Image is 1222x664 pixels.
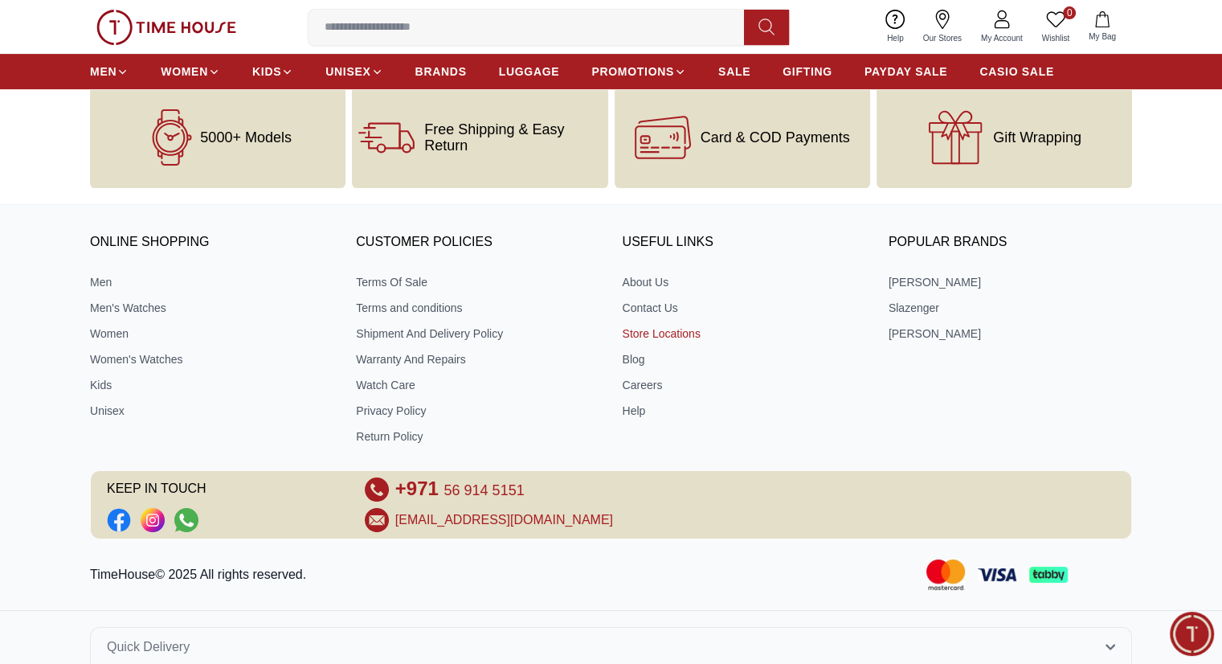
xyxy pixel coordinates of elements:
[875,555,913,594] img: Consumer Payment
[90,57,129,86] a: MEN
[993,129,1081,146] span: Gift Wrapping
[623,351,866,367] a: Blog
[252,64,281,80] span: KIDS
[623,274,866,290] a: About Us
[90,403,333,419] a: Unisex
[161,64,208,80] span: WOMEN
[917,32,968,44] span: Our Stores
[889,300,1132,316] a: Slazenger
[623,231,866,255] h3: USEFUL LINKS
[889,231,1132,255] h3: Popular Brands
[356,274,599,290] a: Terms Of Sale
[889,326,1132,342] a: [PERSON_NAME]
[718,64,750,80] span: SALE
[975,32,1029,44] span: My Account
[356,231,599,255] h3: CUSTOMER POLICIES
[107,478,342,502] span: KEEP IN TOUCH
[591,57,686,86] a: PROMOTIONS
[1032,6,1079,47] a: 0Wishlist
[161,57,220,86] a: WOMEN
[1079,8,1126,46] button: My Bag
[90,351,333,367] a: Women's Watches
[356,326,599,342] a: Shipment And Delivery Policy
[174,508,198,532] a: Social Link
[1036,32,1076,44] span: Wishlist
[90,377,333,393] a: Kids
[107,508,131,532] li: Facebook
[395,510,613,530] a: [EMAIL_ADDRESS][DOMAIN_NAME]
[107,637,190,657] span: Quick Delivery
[415,64,467,80] span: BRANDS
[90,565,313,584] p: TimeHouse© 2025 All rights reserved.
[96,10,236,45] img: ...
[90,274,333,290] a: Men
[978,568,1016,580] img: Visa
[325,57,382,86] a: UNISEX
[623,377,866,393] a: Careers
[591,64,674,80] span: PROMOTIONS
[325,64,370,80] span: UNISEX
[623,326,866,342] a: Store Locations
[415,57,467,86] a: BRANDS
[979,57,1054,86] a: CASIO SALE
[90,300,333,316] a: Men's Watches
[718,57,750,86] a: SALE
[864,64,947,80] span: PAYDAY SALE
[90,64,116,80] span: MEN
[913,6,971,47] a: Our Stores
[252,57,293,86] a: KIDS
[107,508,131,532] a: Social Link
[356,428,599,445] a: Return Policy
[864,57,947,86] a: PAYDAY SALE
[1170,612,1214,656] div: Chat Widget
[200,129,292,146] span: 5000+ Models
[356,300,599,316] a: Terms and conditions
[1081,568,1119,581] img: Tamara Payment
[881,32,910,44] span: Help
[424,121,601,154] span: Free Shipping & Easy Return
[701,129,850,146] span: Card & COD Payments
[90,231,333,255] h3: ONLINE SHOPPING
[1082,31,1122,43] span: My Bag
[356,351,599,367] a: Warranty And Repairs
[90,326,333,342] a: Women
[395,478,525,502] a: +971 56 914 5151
[877,6,913,47] a: Help
[499,57,560,86] a: LUGGAGE
[499,64,560,80] span: LUGGAGE
[623,403,866,419] a: Help
[783,64,832,80] span: GIFTING
[1029,567,1068,582] img: Tabby Payment
[356,377,599,393] a: Watch Care
[889,274,1132,290] a: [PERSON_NAME]
[783,57,832,86] a: GIFTING
[979,64,1054,80] span: CASIO SALE
[141,508,165,532] a: Social Link
[356,403,599,419] a: Privacy Policy
[623,300,866,316] a: Contact Us
[1063,6,1076,19] span: 0
[443,482,524,498] span: 56 914 5151
[926,559,965,589] img: Mastercard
